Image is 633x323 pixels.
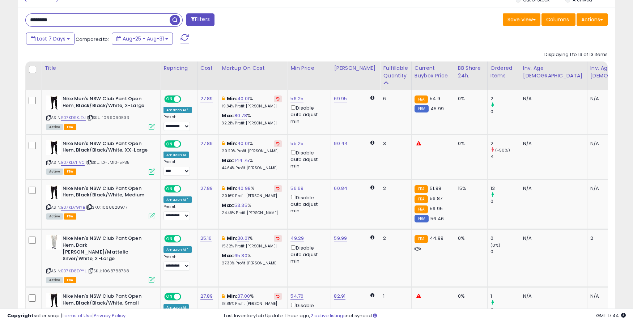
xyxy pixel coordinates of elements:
p: 44.64% Profit [PERSON_NAME] [222,166,282,171]
div: 3 [383,140,405,147]
div: 0% [458,95,482,102]
span: All listings currently available for purchase on Amazon [46,277,63,283]
div: N/A [523,95,582,102]
p: 24.46% Profit [PERSON_NAME] [222,211,282,216]
strong: Copyright [7,312,34,319]
span: | SKU: 1068788738 [88,268,129,274]
a: 65.30 [234,252,247,259]
small: FBA [415,235,428,243]
div: N/A [523,185,582,192]
div: Preset: [163,255,192,271]
a: Privacy Policy [94,312,126,319]
div: BB Share 24h. [458,64,484,80]
a: B07KD9KJDJ [61,115,86,121]
div: % [222,252,282,266]
span: 56.87 [430,195,442,202]
div: Ordered Items [490,64,517,80]
div: % [222,140,282,154]
span: 2025-09-8 17:44 GMT [596,312,626,319]
div: Disable auto adjust min [290,104,325,125]
small: FBA [415,195,428,203]
div: Min Price [290,64,328,72]
span: 56.46 [430,215,444,222]
b: Nike Men's NSW Club Pant Open Hem, Black/Black/White, XX-Large [63,140,150,156]
div: N/A [523,235,582,242]
a: 2 active listings [310,312,346,319]
span: | SKU: 1069090533 [87,115,129,120]
div: 1 [383,293,405,299]
span: All listings currently available for purchase on Amazon [46,169,63,175]
a: 90.44 [334,140,348,147]
b: Max: [222,252,234,259]
div: Preset: [163,160,192,176]
div: 2 [383,185,405,192]
b: Nike Men's NSW Club Pant Open Hem, Black/Black/White, X-Large [63,95,150,111]
span: 51.99 [430,185,441,192]
span: ON [165,294,174,300]
small: FBA [415,95,428,103]
p: 27.39% Profit [PERSON_NAME] [222,261,282,266]
div: Amazon AI [163,152,189,158]
div: 0% [458,235,482,242]
div: [PERSON_NAME] [334,64,377,72]
div: 0% [458,293,482,299]
div: 6 [383,95,405,102]
a: 40.98 [237,185,251,192]
div: N/A [523,140,582,147]
button: Filters [186,13,214,26]
span: 45.99 [430,105,444,112]
div: seller snap | | [7,313,126,319]
button: Aug-25 - Aug-31 [112,33,173,45]
div: 0% [458,140,482,147]
a: 55.25 [290,140,303,147]
b: Nike Men's NSW Club Pant Open Hem, Black/Black/White, Medium [63,185,150,200]
span: 54.9 [430,95,440,102]
span: OFF [180,141,192,147]
small: FBA [415,185,428,193]
div: Disable auto adjust min [290,244,325,265]
p: 19.84% Profit [PERSON_NAME] [222,104,282,109]
p: 15.32% Profit [PERSON_NAME] [222,244,282,249]
a: B07KD791YB [61,204,85,211]
span: ON [165,236,174,242]
button: Save View [503,13,540,26]
div: % [222,112,282,126]
span: | SKU: LX-JM10-5P35 [86,160,129,165]
a: 56.25 [290,95,303,102]
b: Max: [222,157,234,164]
a: 49.29 [290,235,304,242]
div: 2 [383,235,405,242]
div: 2 [490,95,520,102]
div: 2 [490,140,520,147]
span: 59.95 [430,205,443,212]
img: 315NEPU0fDL._SL40_.jpg [46,293,61,307]
div: 15% [458,185,482,192]
small: FBA [415,205,428,213]
p: 20.20% Profit [PERSON_NAME] [222,149,282,154]
a: 69.95 [334,95,347,102]
span: ON [165,96,174,102]
div: Amazon AI * [163,107,192,113]
div: 1 [490,293,520,299]
div: 0 [490,109,520,115]
a: 60.84 [334,185,347,192]
span: OFF [180,96,192,102]
img: 315NEPU0fDL._SL40_.jpg [46,185,61,200]
div: 0 [490,235,520,242]
span: OFF [180,186,192,192]
a: 27.89 [200,293,213,300]
a: 40.01 [237,140,249,147]
div: ASIN: [46,235,155,282]
a: 59.99 [334,235,347,242]
a: 80.78 [234,112,247,119]
div: 13 [490,185,520,192]
a: 54.76 [290,293,303,300]
small: (0%) [490,242,501,248]
div: Disable auto adjust min [290,194,325,214]
small: (-50%) [495,147,510,153]
div: % [222,202,282,216]
p: 18.85% Profit [PERSON_NAME] [222,301,282,306]
p: 20.16% Profit [PERSON_NAME] [222,194,282,199]
span: Compared to: [76,36,109,43]
div: Preset: [163,115,192,131]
